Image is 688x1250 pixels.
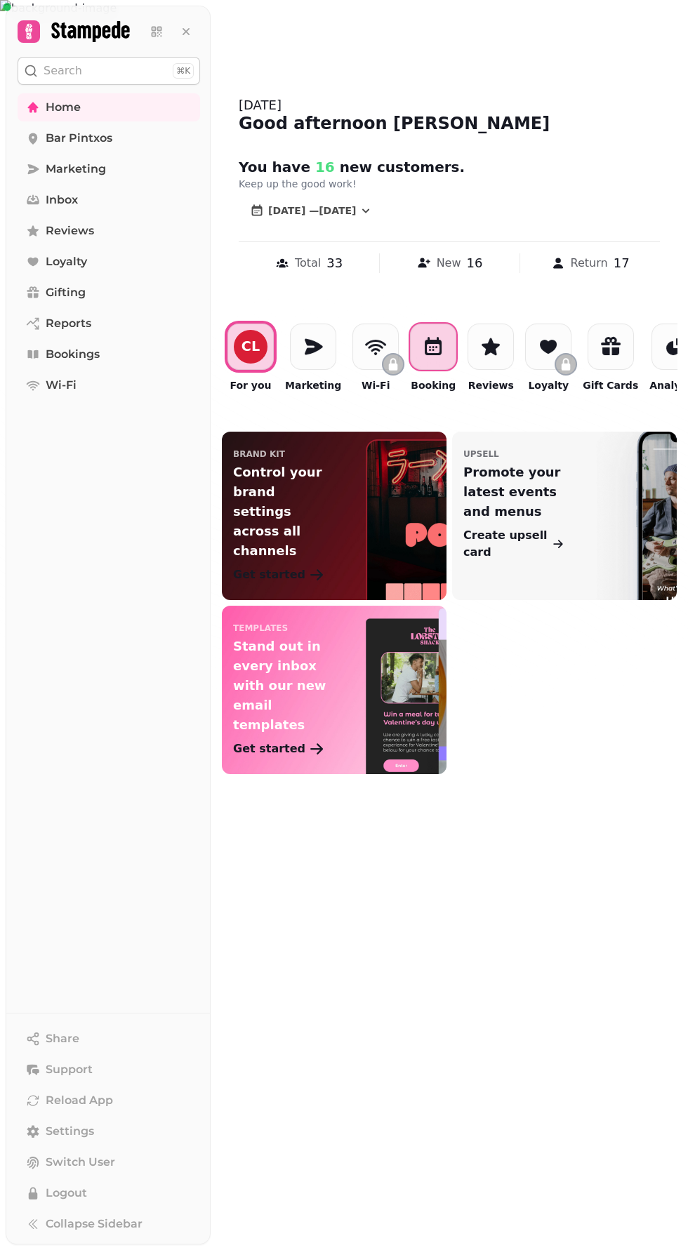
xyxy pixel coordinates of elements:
a: Wi-Fi [18,371,200,399]
a: Inbox [18,186,200,214]
button: Share [18,1025,200,1053]
p: Gift Cards [583,378,638,392]
span: Inbox [46,192,78,208]
span: Reviews [46,222,94,239]
span: [DATE] — [DATE] [268,206,356,215]
span: Share [46,1030,79,1047]
p: Booking [411,378,456,392]
span: Wi-Fi [46,377,77,394]
a: Brand KitControl your brand settings across all channelsGet started [222,432,446,600]
p: Create upsell card [463,527,549,561]
span: Bookings [46,346,100,363]
p: Get started [233,740,305,757]
a: Loyalty [18,248,200,276]
p: Promote your latest events and menus [463,463,564,521]
a: Settings [18,1117,200,1145]
span: 16 [310,159,335,175]
p: templates [233,623,288,634]
span: Gifting [46,284,86,301]
button: Collapse Sidebar [18,1210,200,1238]
div: Good afternoon [PERSON_NAME] [239,112,660,135]
p: upsell [463,448,499,460]
a: Gifting [18,279,200,307]
span: Marketing [46,161,106,178]
div: [DATE] [239,95,660,115]
span: Bar Pintxos [46,130,112,147]
span: Logout [46,1185,87,1202]
a: templatesStand out in every inbox with our new email templatesGet started [222,606,446,774]
p: Reviews [468,378,514,392]
div: ⌘K [173,63,194,79]
p: Search [44,62,82,79]
h2: You have new customer s . [239,157,508,177]
span: Reports [46,315,91,332]
a: Reports [18,310,200,338]
button: Logout [18,1179,200,1207]
button: Reload App [18,1086,200,1115]
p: For you [230,378,271,392]
span: Home [46,99,81,116]
p: Stand out in every inbox with our new email templates [233,637,334,735]
a: Bar Pintxos [18,124,200,152]
p: Loyalty [528,378,569,392]
button: Support [18,1056,200,1084]
a: Reviews [18,217,200,245]
p: Get started [233,566,305,583]
div: C L [242,340,260,353]
a: upsellPromote your latest events and menusCreate upsell card [452,432,677,600]
p: Wi-Fi [362,378,390,392]
a: Marketing [18,155,200,183]
span: Reload App [46,1092,113,1109]
span: Switch User [46,1154,115,1171]
span: Loyalty [46,253,87,270]
span: Collapse Sidebar [46,1216,143,1232]
a: Bookings [18,340,200,368]
button: Search⌘K [18,57,200,85]
p: Marketing [285,378,341,392]
span: Settings [46,1123,94,1140]
a: Home [18,93,200,121]
button: Switch User [18,1148,200,1176]
p: Keep up the good work! [239,177,598,191]
button: [DATE] —[DATE] [239,197,384,225]
p: Control your brand settings across all channels [233,463,334,561]
span: Support [46,1061,93,1078]
p: Brand Kit [233,448,285,460]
